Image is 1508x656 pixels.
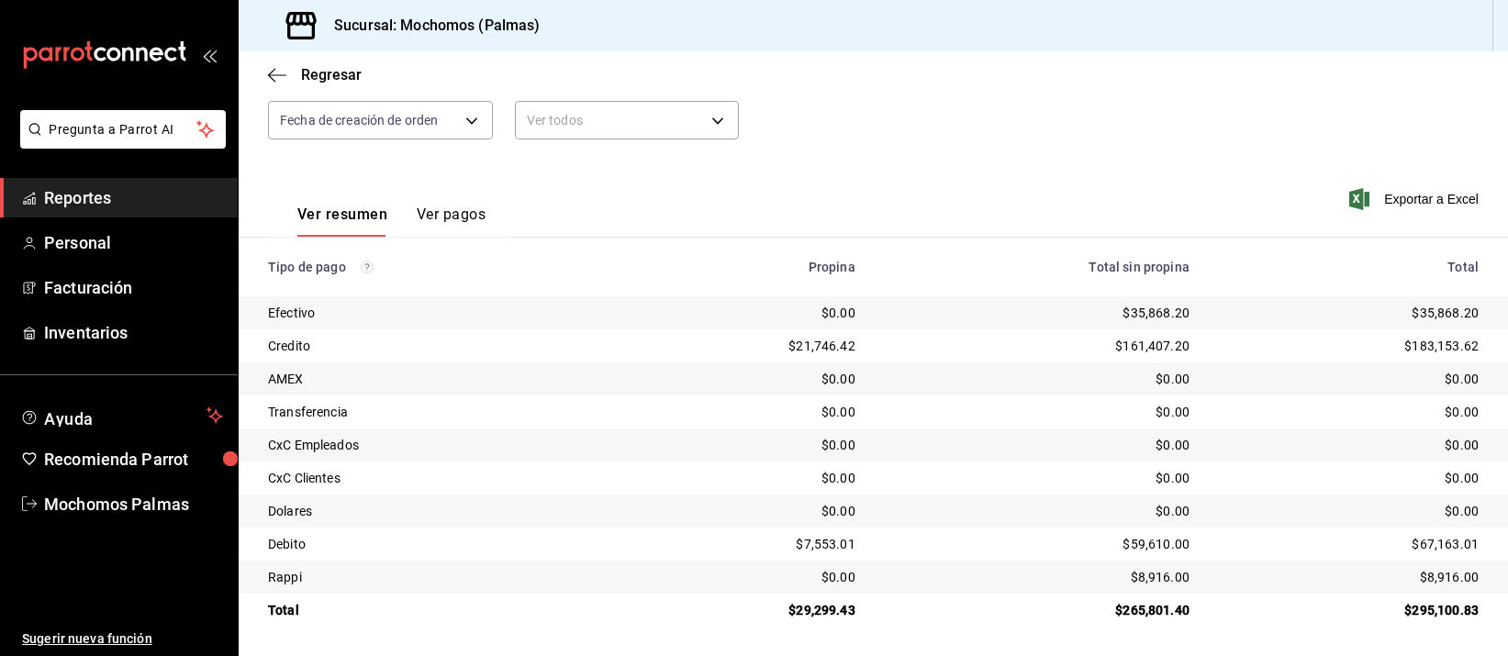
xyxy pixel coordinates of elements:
div: Total [1219,260,1479,274]
div: AMEX [268,370,609,388]
div: $0.00 [638,304,855,322]
div: Dolares [268,502,609,520]
div: $0.00 [1219,436,1479,454]
div: $59,610.00 [885,535,1190,553]
div: Rappi [268,568,609,586]
div: Total [268,601,609,619]
div: $8,916.00 [885,568,1190,586]
div: $35,868.20 [885,304,1190,322]
button: Ver resumen [297,206,387,237]
div: $0.00 [1219,502,1479,520]
div: $0.00 [885,370,1190,388]
span: Fecha de creación de orden [280,111,438,129]
div: CxC Clientes [268,469,609,487]
svg: Los pagos realizados con Pay y otras terminales son montos brutos. [361,261,374,273]
div: Debito [268,535,609,553]
button: Exportar a Excel [1353,188,1479,210]
div: $0.00 [885,502,1190,520]
span: Regresar [301,66,362,83]
div: $21,746.42 [638,337,855,355]
span: Ayuda [44,405,199,427]
div: $183,153.62 [1219,337,1479,355]
div: $0.00 [638,436,855,454]
div: $0.00 [885,469,1190,487]
div: $0.00 [885,436,1190,454]
div: $0.00 [638,568,855,586]
div: $7,553.01 [638,535,855,553]
h3: Sucursal: Mochomos (Palmas) [319,15,541,37]
div: $0.00 [638,502,855,520]
div: $161,407.20 [885,337,1190,355]
div: Propina [638,260,855,274]
span: Sugerir nueva función [22,629,223,649]
div: $0.00 [1219,370,1479,388]
span: Pregunta a Parrot AI [50,120,197,139]
button: open_drawer_menu [202,48,217,62]
div: Transferencia [268,403,609,421]
span: Reportes [44,185,223,210]
button: Regresar [268,66,362,83]
div: Total sin propina [885,260,1190,274]
div: $0.00 [885,403,1190,421]
div: CxC Empleados [268,436,609,454]
div: Ver todos [515,101,740,139]
div: navigation tabs [297,206,486,237]
div: $8,916.00 [1219,568,1479,586]
div: $265,801.40 [885,601,1190,619]
span: Inventarios [44,320,223,345]
button: Ver pagos [417,206,486,237]
div: $295,100.83 [1219,601,1479,619]
div: $29,299.43 [638,601,855,619]
span: Personal [44,230,223,255]
div: $0.00 [1219,403,1479,421]
span: Mochomos Palmas [44,492,223,517]
div: Tipo de pago [268,260,609,274]
div: $67,163.01 [1219,535,1479,553]
div: $0.00 [638,469,855,487]
div: $0.00 [1219,469,1479,487]
span: Recomienda Parrot [44,447,223,472]
div: Efectivo [268,304,609,322]
div: $35,868.20 [1219,304,1479,322]
div: Credito [268,337,609,355]
div: $0.00 [638,403,855,421]
button: Pregunta a Parrot AI [20,110,226,149]
span: Facturación [44,275,223,300]
a: Pregunta a Parrot AI [13,133,226,152]
div: $0.00 [638,370,855,388]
